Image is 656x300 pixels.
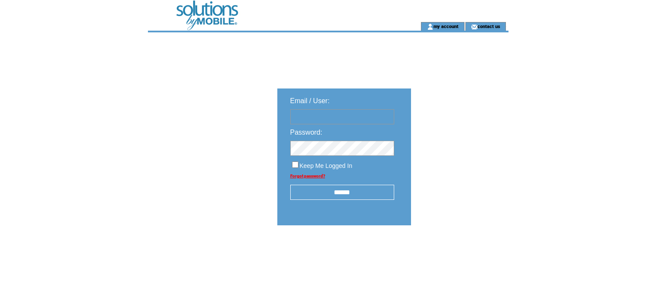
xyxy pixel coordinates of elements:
span: Keep Me Logged In [300,162,352,169]
span: Password: [290,129,323,136]
a: my account [433,23,458,29]
a: contact us [477,23,500,29]
span: Email / User: [290,97,330,104]
img: account_icon.gif;jsessionid=C2B538AEF469D6345B23AAA987B9C295 [427,23,433,30]
a: Forgot password? [290,174,325,178]
img: transparent.png;jsessionid=C2B538AEF469D6345B23AAA987B9C295 [436,247,479,258]
img: contact_us_icon.gif;jsessionid=C2B538AEF469D6345B23AAA987B9C295 [471,23,477,30]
